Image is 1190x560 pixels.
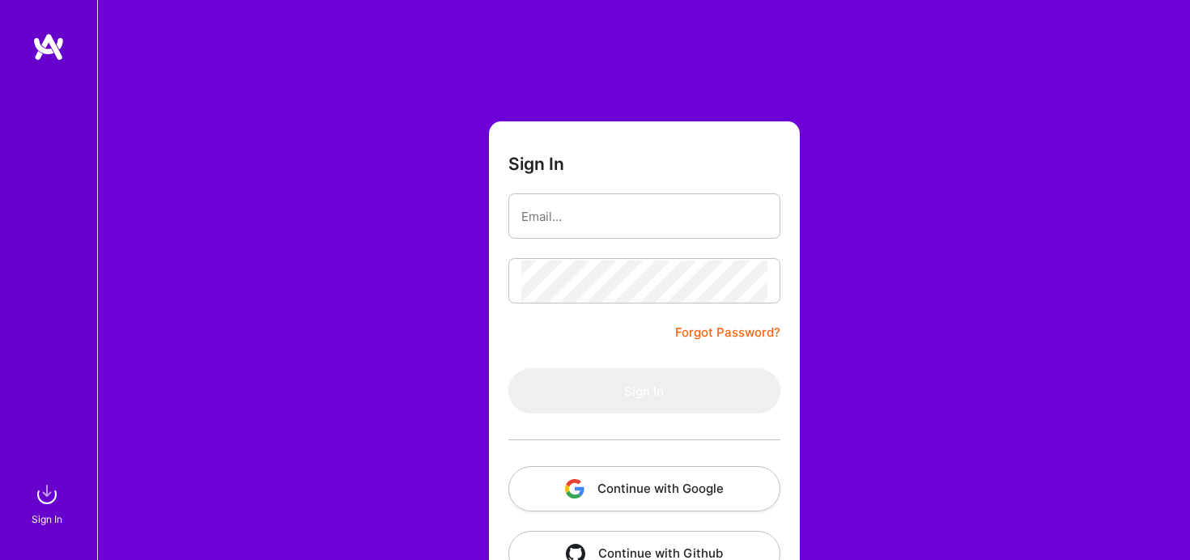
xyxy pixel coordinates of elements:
input: Email... [521,196,767,237]
img: icon [565,479,584,498]
img: logo [32,32,65,62]
h3: Sign In [508,154,564,174]
a: sign inSign In [34,478,63,528]
img: sign in [31,478,63,511]
a: Forgot Password? [675,323,780,342]
button: Sign In [508,368,780,414]
div: Sign In [32,511,62,528]
button: Continue with Google [508,466,780,511]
